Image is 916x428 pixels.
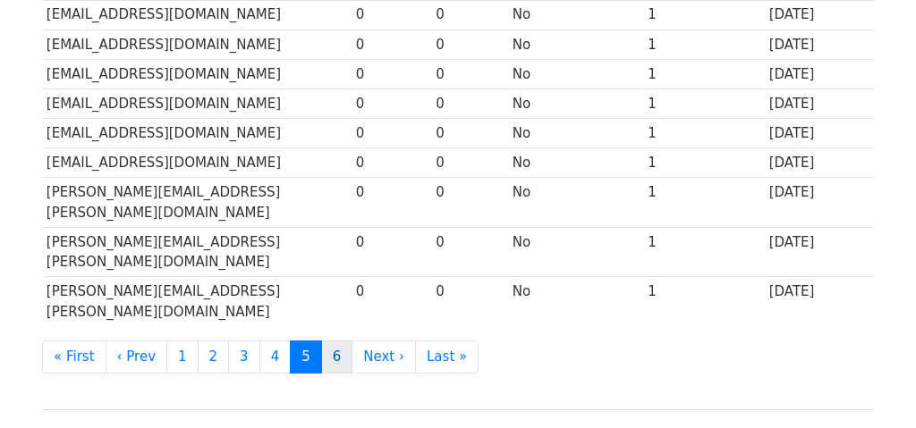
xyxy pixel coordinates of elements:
[352,148,432,178] td: 0
[352,340,416,373] a: Next ›
[352,29,432,59] td: 0
[352,178,432,228] td: 0
[198,340,230,373] a: 2
[765,227,874,277] td: [DATE]
[432,29,508,59] td: 0
[432,227,508,277] td: 0
[432,277,508,326] td: 0
[508,178,643,228] td: No
[42,119,352,148] td: [EMAIL_ADDRESS][DOMAIN_NAME]
[827,342,916,428] iframe: Chat Widget
[42,29,352,59] td: [EMAIL_ADDRESS][DOMAIN_NAME]
[352,88,432,118] td: 0
[321,340,353,373] a: 6
[765,178,874,228] td: [DATE]
[508,88,643,118] td: No
[352,119,432,148] td: 0
[643,29,765,59] td: 1
[166,340,199,373] a: 1
[432,88,508,118] td: 0
[42,148,352,178] td: [EMAIL_ADDRESS][DOMAIN_NAME]
[643,277,765,326] td: 1
[42,227,352,277] td: [PERSON_NAME][EMAIL_ADDRESS][PERSON_NAME][DOMAIN_NAME]
[42,59,352,88] td: [EMAIL_ADDRESS][DOMAIN_NAME]
[643,88,765,118] td: 1
[765,119,874,148] td: [DATE]
[42,88,352,118] td: [EMAIL_ADDRESS][DOMAIN_NAME]
[765,29,874,59] td: [DATE]
[508,227,643,277] td: No
[765,59,874,88] td: [DATE]
[508,277,643,326] td: No
[42,277,352,326] td: [PERSON_NAME][EMAIL_ADDRESS][PERSON_NAME][DOMAIN_NAME]
[643,148,765,178] td: 1
[259,340,292,373] a: 4
[42,340,106,373] a: « First
[432,178,508,228] td: 0
[42,178,352,228] td: [PERSON_NAME][EMAIL_ADDRESS][PERSON_NAME][DOMAIN_NAME]
[508,119,643,148] td: No
[765,148,874,178] td: [DATE]
[352,227,432,277] td: 0
[765,88,874,118] td: [DATE]
[432,119,508,148] td: 0
[765,277,874,326] td: [DATE]
[106,340,168,373] a: ‹ Prev
[290,340,322,373] a: 5
[508,29,643,59] td: No
[352,59,432,88] td: 0
[508,148,643,178] td: No
[643,119,765,148] td: 1
[228,340,260,373] a: 3
[643,59,765,88] td: 1
[508,59,643,88] td: No
[432,148,508,178] td: 0
[643,178,765,228] td: 1
[415,340,479,373] a: Last »
[352,277,432,326] td: 0
[432,59,508,88] td: 0
[643,227,765,277] td: 1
